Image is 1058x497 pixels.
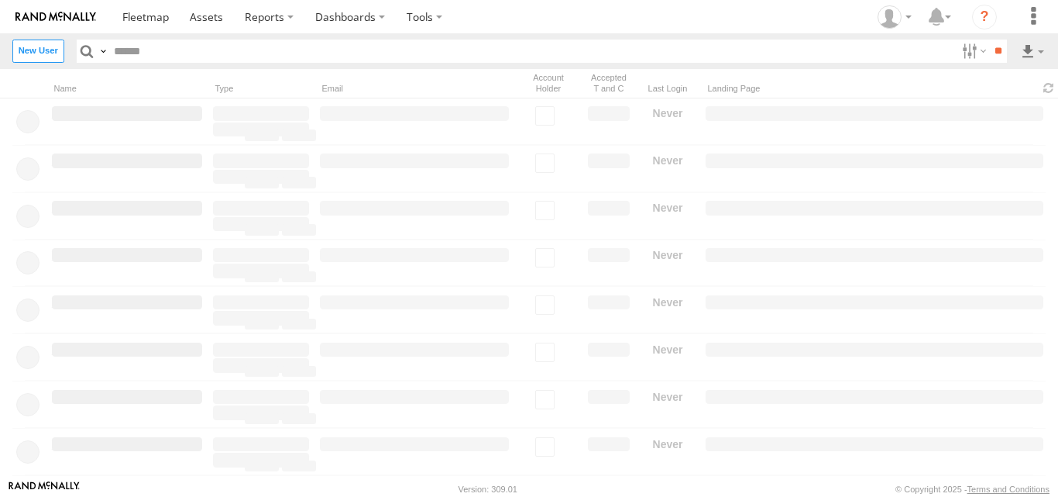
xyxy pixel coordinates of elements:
span: Refresh [1039,81,1058,95]
div: Version: 309.01 [459,485,517,494]
label: Create New User [12,40,64,62]
label: Search Filter Options [956,40,989,62]
div: Has user accepted Terms and Conditions [586,71,632,96]
a: Visit our Website [9,481,80,497]
div: Account Holder [517,71,579,96]
a: Terms and Conditions [967,485,1049,494]
div: Email [318,81,511,96]
div: Last Login [638,81,697,96]
div: Type [211,81,311,96]
div: Name [50,81,204,96]
div: Landing Page [703,81,1033,96]
div: Ed Pruneda [872,5,917,29]
img: rand-logo.svg [15,12,96,22]
i: ? [972,5,997,29]
div: © Copyright 2025 - [895,485,1049,494]
label: Export results as... [1019,40,1046,62]
label: Search Query [97,40,109,62]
